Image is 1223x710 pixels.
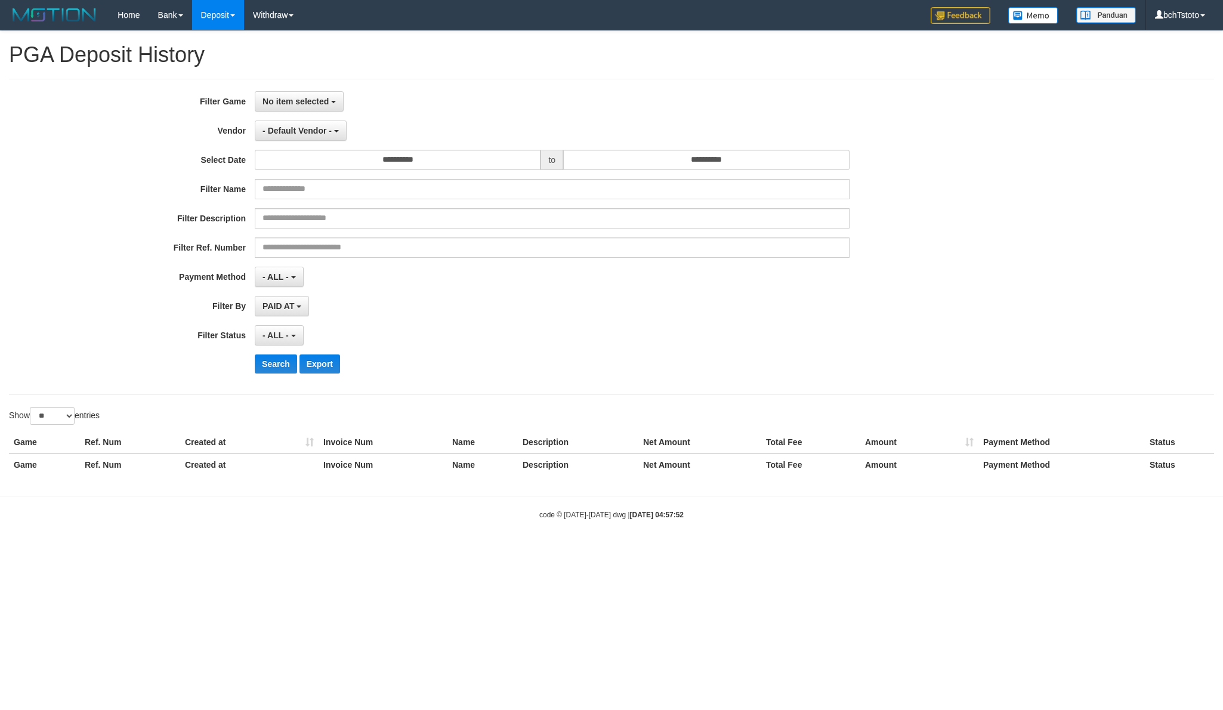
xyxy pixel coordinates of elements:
[978,431,1145,453] th: Payment Method
[860,453,978,476] th: Amount
[518,453,638,476] th: Description
[518,431,638,453] th: Description
[761,453,860,476] th: Total Fee
[539,511,684,519] small: code © [DATE]-[DATE] dwg |
[9,407,100,425] label: Show entries
[80,431,180,453] th: Ref. Num
[541,150,563,170] span: to
[9,431,80,453] th: Game
[255,354,297,373] button: Search
[255,325,303,345] button: - ALL -
[262,331,289,340] span: - ALL -
[9,43,1214,67] h1: PGA Deposit History
[262,301,294,311] span: PAID AT
[638,453,761,476] th: Net Amount
[1008,7,1058,24] img: Button%20Memo.svg
[30,407,75,425] select: Showentries
[1076,7,1136,23] img: panduan.png
[255,296,309,316] button: PAID AT
[630,511,684,519] strong: [DATE] 04:57:52
[255,267,303,287] button: - ALL -
[180,453,319,476] th: Created at
[255,121,347,141] button: - Default Vendor -
[9,6,100,24] img: MOTION_logo.png
[262,126,332,135] span: - Default Vendor -
[931,7,990,24] img: Feedback.jpg
[262,97,329,106] span: No item selected
[978,453,1145,476] th: Payment Method
[80,453,180,476] th: Ref. Num
[1145,431,1214,453] th: Status
[299,354,340,373] button: Export
[319,453,447,476] th: Invoice Num
[1145,453,1214,476] th: Status
[180,431,319,453] th: Created at
[319,431,447,453] th: Invoice Num
[860,431,978,453] th: Amount
[447,431,518,453] th: Name
[255,91,344,112] button: No item selected
[262,272,289,282] span: - ALL -
[447,453,518,476] th: Name
[761,431,860,453] th: Total Fee
[638,431,761,453] th: Net Amount
[9,453,80,476] th: Game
